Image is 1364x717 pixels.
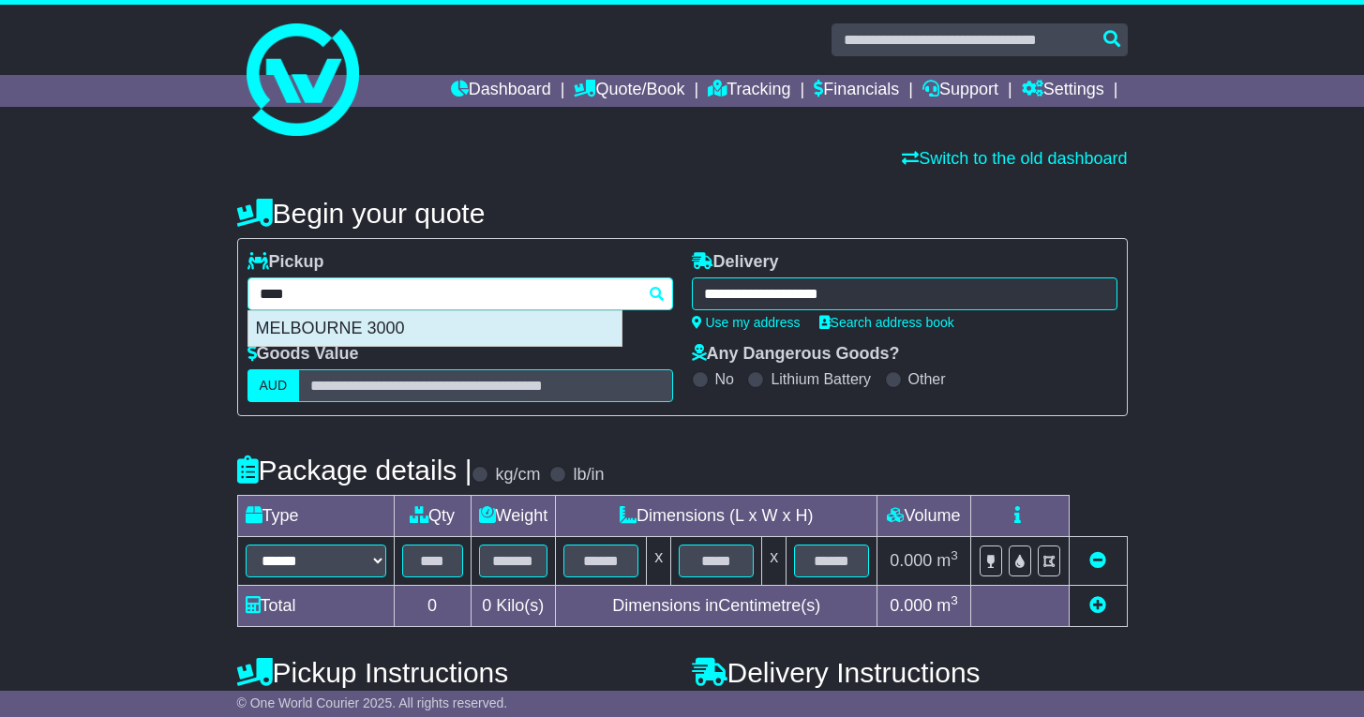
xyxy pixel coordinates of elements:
a: Use my address [692,315,801,330]
label: lb/in [573,465,604,485]
span: m [937,551,958,570]
td: Type [237,496,394,537]
span: 0.000 [890,596,932,615]
a: Remove this item [1089,551,1106,570]
a: Add new item [1089,596,1106,615]
a: Support [922,75,998,107]
td: x [647,537,671,586]
sup: 3 [951,593,958,607]
label: AUD [247,369,300,402]
a: Dashboard [451,75,551,107]
div: MELBOURNE 3000 [248,311,622,347]
td: 0 [394,586,471,627]
label: Any Dangerous Goods? [692,344,900,365]
td: Qty [394,496,471,537]
a: Financials [814,75,899,107]
h4: Delivery Instructions [692,657,1128,688]
typeahead: Please provide city [247,277,673,310]
td: Volume [877,496,970,537]
td: Dimensions (L x W x H) [556,496,877,537]
span: 0 [482,596,491,615]
h4: Begin your quote [237,198,1128,229]
label: kg/cm [495,465,540,485]
td: Dimensions in Centimetre(s) [556,586,877,627]
label: Pickup [247,252,324,273]
label: Goods Value [247,344,359,365]
h4: Package details | [237,455,472,485]
h4: Pickup Instructions [237,657,673,688]
sup: 3 [951,548,958,562]
span: m [937,596,958,615]
label: Delivery [692,252,779,273]
a: Quote/Book [574,75,684,107]
td: x [762,537,787,586]
label: No [715,370,734,388]
span: 0.000 [890,551,932,570]
a: Settings [1022,75,1104,107]
a: Search address book [819,315,954,330]
span: © One World Courier 2025. All rights reserved. [237,695,508,710]
a: Switch to the old dashboard [902,149,1127,168]
td: Weight [471,496,556,537]
a: Tracking [708,75,790,107]
label: Other [908,370,946,388]
td: Total [237,586,394,627]
label: Lithium Battery [771,370,871,388]
td: Kilo(s) [471,586,556,627]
